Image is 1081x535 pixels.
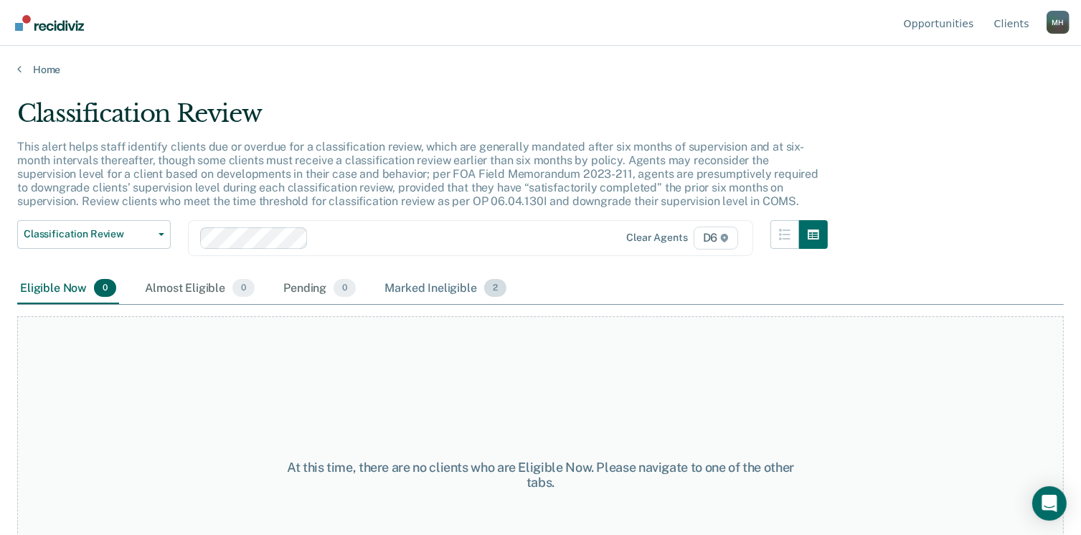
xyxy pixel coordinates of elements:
span: 2 [484,279,506,298]
span: Classification Review [24,228,153,240]
div: Pending0 [280,273,359,305]
span: 0 [334,279,356,298]
div: Open Intercom Messenger [1032,486,1067,521]
p: This alert helps staff identify clients due or overdue for a classification review, which are gen... [17,140,818,209]
div: Marked Ineligible2 [382,273,509,305]
a: Home [17,63,1064,76]
div: Clear agents [626,232,687,244]
span: D6 [694,227,739,250]
button: Classification Review [17,220,171,249]
img: Recidiviz [15,15,84,31]
div: Almost Eligible0 [142,273,258,305]
span: 0 [232,279,255,298]
button: Profile dropdown button [1047,11,1070,34]
div: Eligible Now0 [17,273,119,305]
div: At this time, there are no clients who are Eligible Now. Please navigate to one of the other tabs. [279,460,802,491]
div: M H [1047,11,1070,34]
div: Classification Review [17,99,828,140]
span: 0 [94,279,116,298]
